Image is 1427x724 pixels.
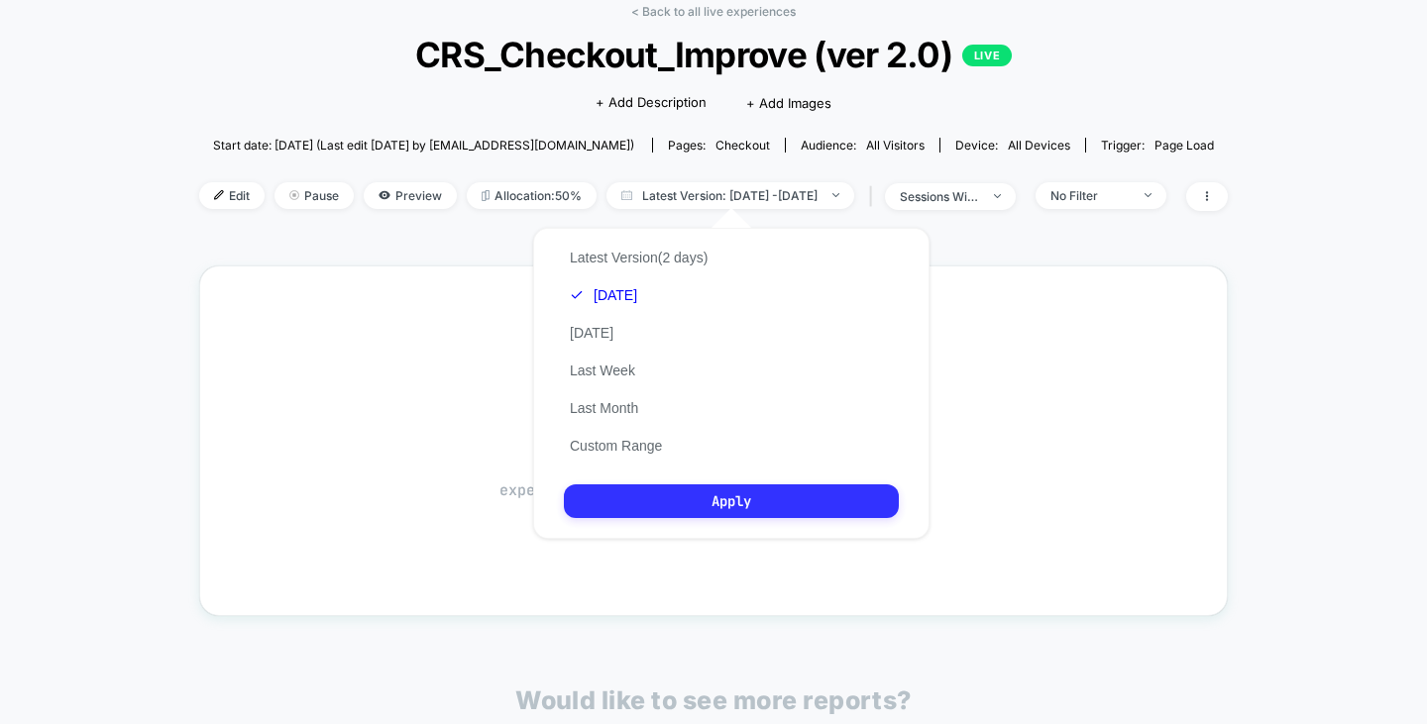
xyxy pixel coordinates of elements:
p: Would like to see more reports? [515,685,912,715]
img: end [1145,193,1152,197]
span: all devices [1008,138,1070,153]
button: Custom Range [564,437,668,455]
span: + Add Images [746,95,831,111]
button: Last Week [564,362,641,379]
span: Device: [939,138,1085,153]
span: Edit [199,182,265,209]
div: Audience: [801,138,925,153]
button: [DATE] [564,324,619,342]
a: < Back to all live experiences [631,4,796,19]
span: checkout [715,138,770,153]
img: edit [214,190,224,200]
span: Waiting for data… [235,450,1192,501]
span: Preview [364,182,457,209]
div: sessions with impression [900,189,979,204]
span: Pause [274,182,354,209]
div: Trigger: [1101,138,1214,153]
p: LIVE [962,45,1012,66]
button: Apply [564,484,899,518]
div: Pages: [668,138,770,153]
img: rebalance [482,190,490,201]
img: calendar [621,190,632,200]
span: | [864,182,885,211]
span: experience just started, data will be shown soon [499,480,928,500]
div: No Filter [1050,188,1130,203]
span: Start date: [DATE] (Last edit [DATE] by [EMAIL_ADDRESS][DOMAIN_NAME]) [213,138,634,153]
img: end [832,193,839,197]
button: [DATE] [564,286,643,304]
span: Page Load [1154,138,1214,153]
span: Latest Version: [DATE] - [DATE] [606,182,854,209]
img: end [994,194,1001,198]
span: All Visitors [866,138,925,153]
button: Last Month [564,399,644,417]
span: + Add Description [596,93,707,113]
span: Allocation: 50% [467,182,597,209]
img: end [289,190,299,200]
button: Latest Version(2 days) [564,249,713,266]
span: CRS_Checkout_Improve (ver 2.0) [251,34,1176,75]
